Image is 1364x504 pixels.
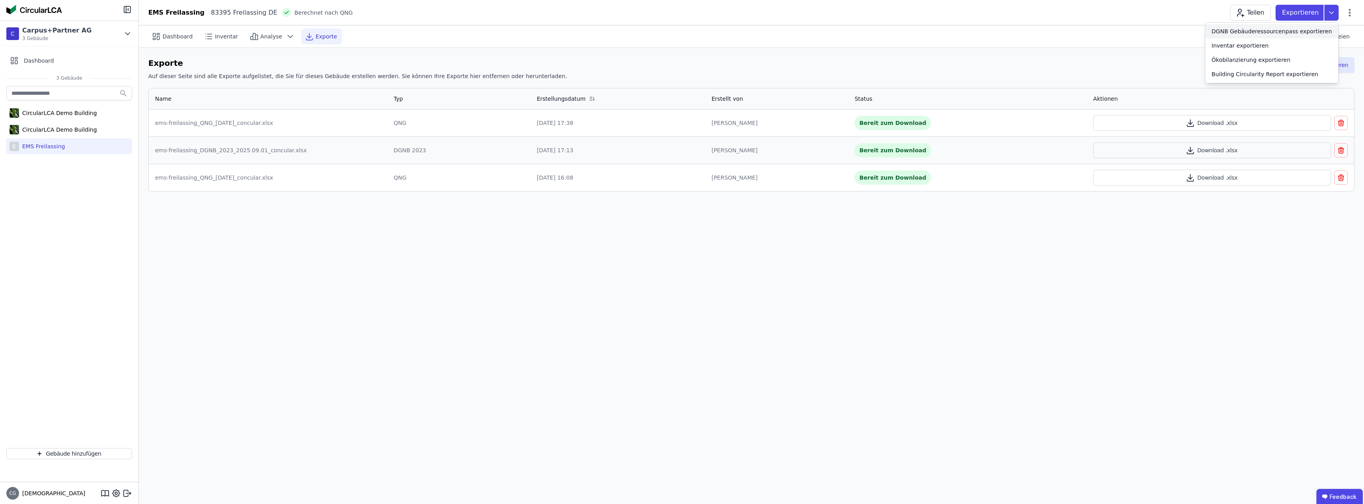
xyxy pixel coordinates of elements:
[22,26,92,35] div: Carpus+Partner AG
[537,174,699,182] div: [DATE] 16:08
[10,123,19,136] img: CircularLCA Demo Building
[711,174,842,182] div: [PERSON_NAME]
[394,95,403,103] div: Typ
[48,75,90,81] span: 3 Gebäude
[24,57,54,65] span: Dashboard
[155,174,381,182] div: ems-freilassing_QNG_[DATE]_concular.xlsx
[6,5,62,14] img: Concular
[711,146,842,154] div: [PERSON_NAME]
[215,33,238,40] span: Inventar
[19,489,85,497] span: [DEMOGRAPHIC_DATA]
[19,126,97,134] div: CircularLCA Demo Building
[1212,42,1269,50] div: Inventar exportieren
[148,57,567,69] h6: Exporte
[1212,27,1332,35] div: DGNB Gebäuderessourcenpass exportieren
[6,27,19,40] div: C
[205,8,278,17] div: 83395 Freilassing DE
[19,109,97,117] div: CircularLCA Demo Building
[9,491,16,496] span: CG
[394,146,524,154] div: DGNB 2023
[1093,142,1331,158] button: Download .xlsx
[22,35,92,42] span: 3 Gebäude
[537,95,586,103] div: Erstellungsdatum
[394,174,524,182] div: QNG
[6,448,132,459] button: Gebäude hinzufügen
[19,142,65,150] div: EMS Freilassing
[854,171,931,185] div: Bereit zum Download
[1212,56,1291,64] div: Ökobilanzierung exportieren
[394,119,524,127] div: QNG
[854,116,931,130] div: Bereit zum Download
[1230,5,1271,21] button: Teilen
[155,146,381,154] div: ems-freilassing_DGNB_2023_2025.09.01_concular.xlsx
[155,95,171,103] div: Name
[294,9,352,17] span: Berechnet nach QNG
[537,119,699,127] div: [DATE] 17:38
[711,119,842,127] div: [PERSON_NAME]
[1282,8,1320,17] p: Exportieren
[537,146,699,154] div: [DATE] 17:13
[148,72,567,80] h6: Auf dieser Seite sind alle Exporte aufgelistet, die Sie für dieses Gebäude erstellen werden. Sie ...
[854,95,872,103] div: Status
[1212,70,1318,78] div: Building Circularity Report exportieren
[155,119,381,127] div: ems-freilassing_QNG_[DATE]_concular.xlsx
[1093,95,1118,103] div: Aktionen
[163,33,193,40] span: Dashboard
[10,107,19,119] img: CircularLCA Demo Building
[261,33,282,40] span: Analyse
[1093,170,1331,186] button: Download .xlsx
[148,8,205,17] div: EMS Freilassing
[10,142,19,151] div: E
[316,33,337,40] span: Exporte
[1093,115,1331,131] button: Download .xlsx
[854,143,931,157] div: Bereit zum Download
[711,95,743,103] div: Erstellt von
